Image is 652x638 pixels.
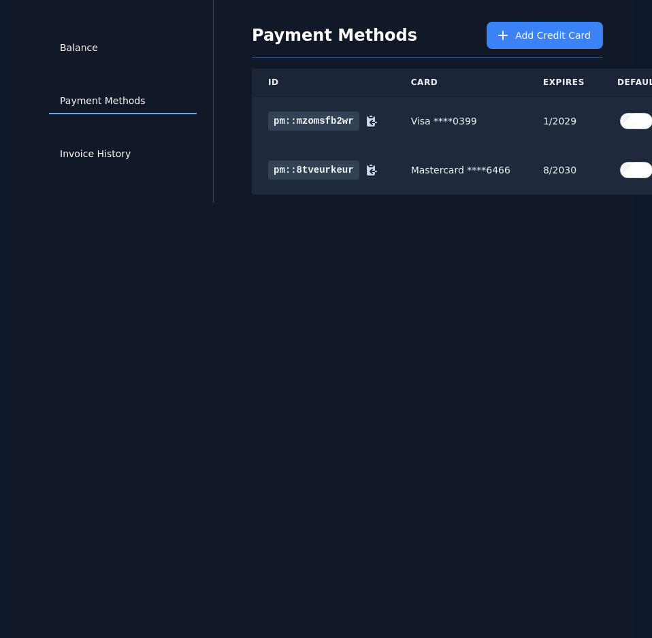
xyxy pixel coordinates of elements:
[252,24,417,46] h1: Payment Methods
[527,146,601,195] td: 8/2030
[487,22,603,49] button: Add Credit Card
[515,29,591,42] span: Add Credit Card
[49,141,197,167] a: Invoice History
[268,161,359,180] span: pm::8tveurkeur
[268,112,359,131] span: pm::mzomsfb2wr
[395,69,527,97] th: Card
[527,97,601,146] td: 1/2029
[49,35,197,61] a: Balance
[252,69,395,97] th: ID
[49,88,197,114] a: Payment Methods
[527,69,601,97] th: Expires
